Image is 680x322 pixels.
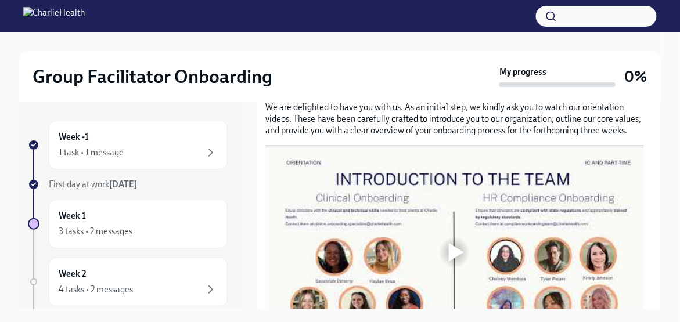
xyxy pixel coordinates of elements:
[59,209,86,222] h6: Week 1
[28,200,228,248] a: Week 13 tasks • 2 messages
[28,258,228,306] a: Week 24 tasks • 2 messages
[33,65,272,88] h2: Group Facilitator Onboarding
[59,131,89,143] h6: Week -1
[59,284,133,295] div: 4 tasks • 2 messages
[59,267,87,280] h6: Week 2
[59,226,132,237] div: 3 tasks • 2 messages
[28,179,228,190] a: First day at work[DATE]
[23,7,85,26] img: CharlieHealth
[49,179,137,190] span: First day at work
[109,179,137,190] strong: [DATE]
[499,66,546,78] strong: My progress
[59,147,124,158] div: 1 task • 1 message
[28,121,228,169] a: Week -11 task • 1 message
[625,66,647,87] h3: 0%
[265,102,652,136] p: We are delighted to have you with us. As an initial step, we kindly ask you to watch our orientat...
